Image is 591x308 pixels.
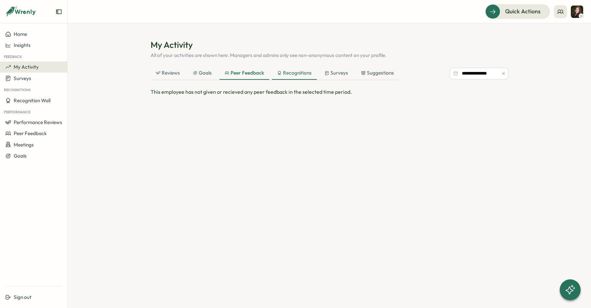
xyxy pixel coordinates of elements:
span: Quick Actions [505,7,541,16]
button: Expand sidebar [56,8,62,15]
div: Suggestions [361,69,394,77]
button: Quick Actions [485,4,550,19]
span: Surveys [14,75,31,81]
p: All of your activities are shown here. Managers and admins only see non-anonymous content on your... [151,52,508,59]
span: Meetings [14,142,34,148]
span: Insights [14,42,31,48]
div: Surveys [325,69,348,77]
img: Victoria Mapar [571,6,583,18]
span: Performance Reviews [14,119,62,125]
span: Peer Feedback [14,130,47,136]
div: Peer Feedback [225,69,264,77]
div: Recognitions [277,69,312,77]
div: Goals [193,69,212,77]
span: Goals [14,153,27,159]
div: Reviews [156,69,180,77]
span: Recognition Wall [14,97,50,104]
span: Sign out [14,294,32,300]
p: This employee has not given or recieved any peer feedback in the selected time period. [151,88,508,96]
h1: My Activity [151,39,508,50]
span: My Activity [14,64,39,70]
span: Home [14,31,27,37]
